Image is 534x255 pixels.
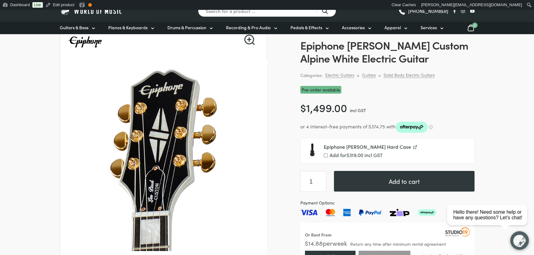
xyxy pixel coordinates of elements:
div: > [378,72,381,78]
a: [PHONE_NUMBER] [398,6,448,16]
span: $ [347,152,349,158]
span: 0 [472,22,478,28]
a: Electric Guitars [325,72,354,78]
img: Epiphone [68,24,103,59]
span: Pedals & Effects [290,24,322,31]
input: Add for$319.00 incl GST [324,153,328,157]
span: Apparel [384,24,401,31]
label: Add for [324,152,469,158]
h1: Epiphone [PERSON_NAME] Custom Alpine White Electric Guitar [300,38,474,64]
div: OK [88,3,92,7]
img: World of Music [60,6,123,16]
span: $ [300,100,306,115]
div: Or Rent From [305,231,331,238]
span: Drums & Percussion [167,24,206,31]
a: Guitars [362,72,376,78]
span: incl GST [350,107,366,113]
input: Search for a product ... [198,5,336,17]
span: $ 14.88 [305,239,323,247]
a: View full-screen image gallery [244,34,255,45]
input: Product quantity [300,171,327,192]
span: per week [323,239,347,247]
a: Live [32,2,43,8]
div: > [357,72,359,78]
span: Accessories [342,24,365,31]
img: Epiphone Les Paul Hard Case Front [306,143,319,156]
bdi: 1,499.00 [300,100,347,115]
span: Services [421,24,437,31]
iframe: Chat with our support team [445,187,534,255]
span: Return any time after minimum rental agreement [350,242,446,246]
span: Categories: [300,72,323,79]
span: Pianos & Keyboards [108,24,148,31]
a: Solid Body Electric Guitars [384,72,435,78]
span: Payment Options: [300,199,474,206]
span: Guitars & Bass [60,24,88,31]
span: incl GST [364,152,383,158]
span: Epiphone [PERSON_NAME] Hard Case [324,143,411,150]
span: Pre-order available [300,86,341,94]
button: Add to cart [334,171,474,192]
span: 319.00 [347,152,363,158]
span: [PHONE_NUMBER] [408,9,448,13]
span: Recording & Pro Audio [226,24,271,31]
img: Pay with Master card, Visa, American Express and Paypal [300,209,436,216]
